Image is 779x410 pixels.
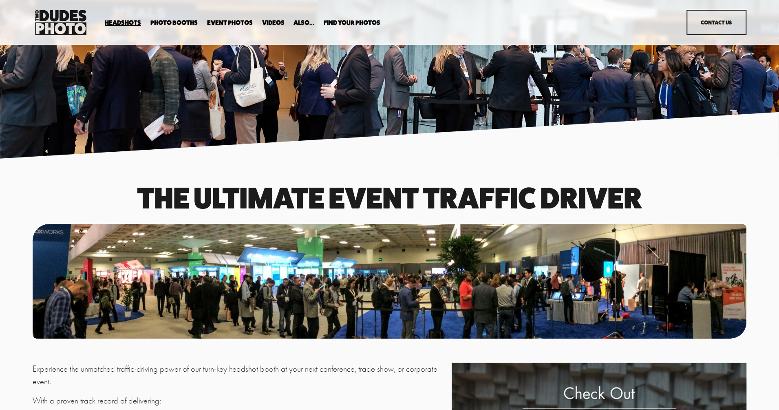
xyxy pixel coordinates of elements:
a: folder dropdown [150,19,198,27]
a: Contact Us [686,10,746,35]
span: Also... [294,20,314,26]
span: Find Your Photos [324,20,380,26]
a: Event Photos [207,19,253,27]
a: Videos [262,19,284,27]
img: Two Dudes Photo | Headshots, Portraits &amp; Photo Booths [33,8,89,37]
h1: The Ultimate event traffic driver [33,184,746,211]
span: Headshots [105,20,141,26]
span: Photo Booths [150,20,198,26]
p: With a proven track record of delivering: [33,394,447,407]
a: folder dropdown [324,19,380,27]
a: folder dropdown [294,19,314,27]
a: folder dropdown [105,19,141,27]
p: Experience the unmatched traffic-driving power of our turn-key headshot booth at your next confer... [33,363,447,388]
